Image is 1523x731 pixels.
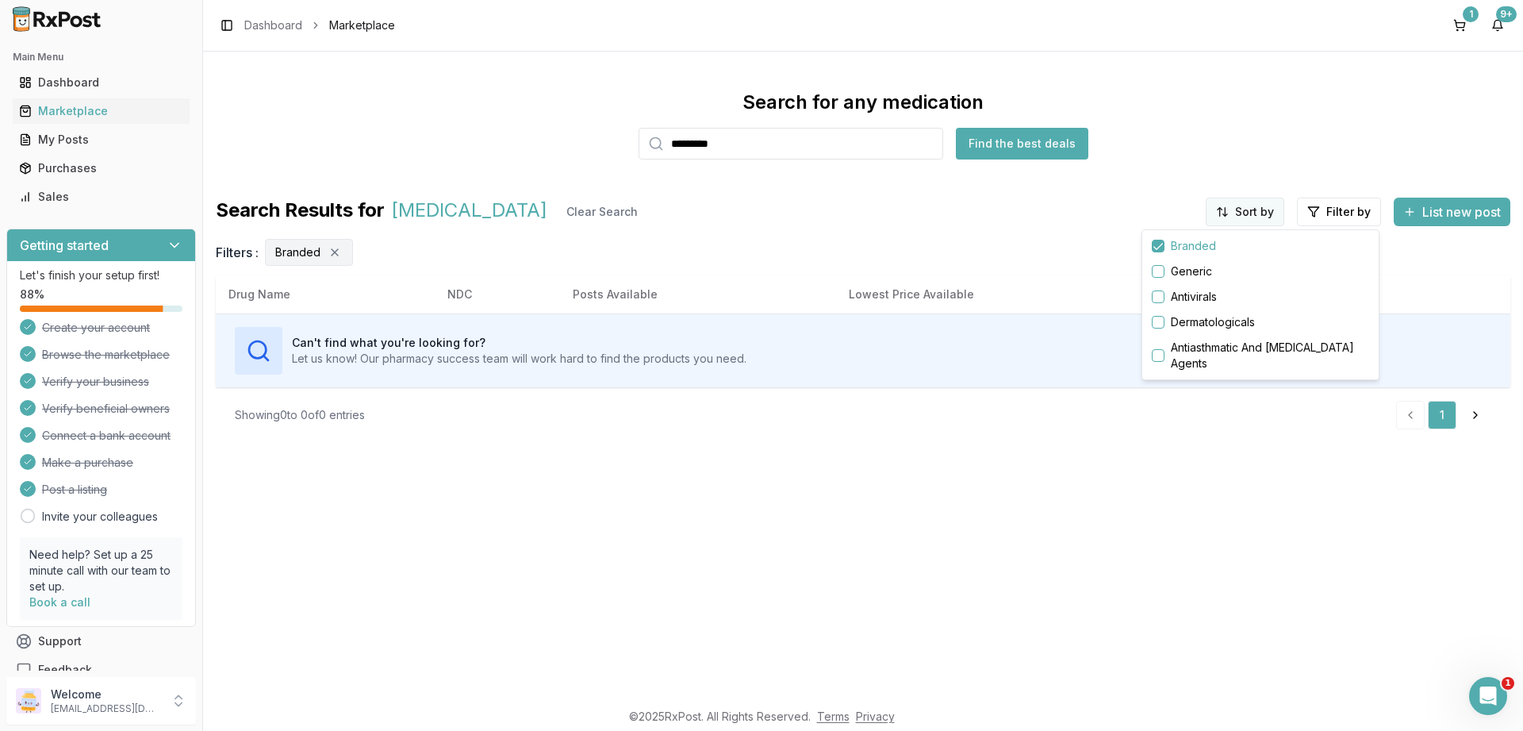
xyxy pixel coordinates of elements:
span: Feedback [38,662,92,678]
label: Dermatologicals [1171,314,1255,330]
a: Privacy [856,710,895,723]
th: Posts Available [560,275,836,314]
label: Antivirals [1171,289,1217,305]
div: Purchases [19,160,183,176]
span: 88 % [20,287,44,302]
a: Dashboard [244,17,302,33]
div: Marketplace [19,103,183,119]
span: Make a purchase [42,455,133,471]
a: Terms [817,710,850,723]
span: Post a listing [42,482,107,498]
img: User avatar [16,688,41,714]
img: RxPost Logo [6,6,108,32]
div: 1 [1463,6,1479,22]
span: Sort by [1235,204,1274,220]
iframe: Intercom live chat [1469,677,1507,715]
p: Need help? Set up a 25 minute call with our team to set up. [29,547,173,594]
button: Support [6,627,196,656]
button: Remove Branded filter [327,244,343,260]
span: Filter by [1326,204,1371,220]
span: 1 [1502,677,1514,690]
a: Book a call [29,595,90,609]
span: Filters : [216,243,259,262]
div: Search for any medication [742,90,984,115]
a: Go to next page [1460,401,1491,429]
span: [MEDICAL_DATA] [391,198,547,226]
a: Invite your colleagues [42,509,158,525]
button: Find the best deals [956,128,1088,160]
h3: Getting started [20,236,109,255]
p: Welcome [51,687,161,702]
span: Search Results for [216,198,385,226]
p: [EMAIL_ADDRESS][DOMAIN_NAME] [51,702,161,715]
button: Clear Search [554,198,650,226]
span: Browse the marketplace [42,347,170,363]
label: Generic [1171,264,1212,279]
div: My Posts [19,132,183,148]
h2: Main Menu [13,51,190,63]
nav: breadcrumb [244,17,395,33]
span: Verify beneficial owners [42,401,170,417]
span: List new post [1422,202,1501,221]
span: Verify your business [42,374,149,390]
span: Connect a bank account [42,428,171,444]
th: Drug Name [216,275,435,314]
span: Create your account [42,320,150,336]
th: Lowest Price Available [836,275,1214,314]
th: NDC [435,275,560,314]
p: Let's finish your setup first! [20,267,182,283]
span: Marketplace [329,17,395,33]
label: Antiasthmatic And [MEDICAL_DATA] Agents [1171,340,1369,371]
h3: Can't find what you're looking for? [292,335,746,351]
div: Showing 0 to 0 of 0 entries [235,407,365,423]
div: Sales [19,189,183,205]
div: Dashboard [19,75,183,90]
a: 1 [1428,401,1456,429]
p: Let us know! Our pharmacy success team will work hard to find the products you need. [292,351,746,367]
nav: pagination [1396,401,1491,429]
div: 9+ [1496,6,1517,22]
label: Branded [1171,238,1216,254]
span: Branded [275,244,320,260]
